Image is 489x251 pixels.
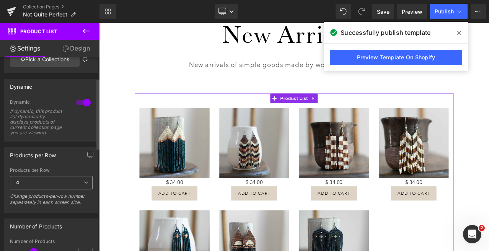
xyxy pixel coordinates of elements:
[20,28,57,34] span: Product List
[330,50,462,65] a: Preview Template On Shopify
[10,168,93,173] div: Products per Row
[463,225,481,243] iframe: Intercom live chat
[471,4,486,19] button: More
[10,239,93,244] div: Number of Products
[336,4,351,19] button: Undo
[341,28,430,37] span: Successfully publish template
[10,109,67,135] div: If dynamic, this product list dynamically displays products of current collection page you are vi...
[10,193,93,210] div: Change products-per-row number sepearately in each screen size.
[402,8,422,16] span: Preview
[397,4,427,19] a: Preview
[10,148,56,158] div: Products per Row
[16,179,19,185] b: 4
[354,4,369,19] button: Redo
[23,11,67,18] span: Not Quite Perfect
[10,219,62,230] div: Number of Products
[23,4,99,10] a: Collection Pages
[10,52,80,67] a: Pick a Collections
[479,225,485,231] span: 2
[10,79,32,90] div: Dynamic
[10,99,68,107] div: Dynamic
[435,8,454,15] span: Publish
[377,8,390,16] span: Save
[99,4,116,19] a: New Library
[430,4,468,19] button: Publish
[51,40,101,57] a: Design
